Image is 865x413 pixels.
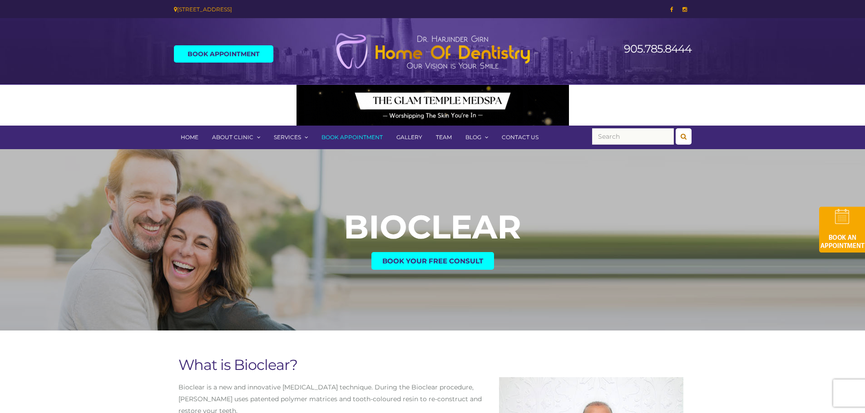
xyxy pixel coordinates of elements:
[429,126,459,149] a: Team
[495,126,545,149] a: Contact Us
[592,128,674,145] input: Search
[5,210,860,243] p: BIOCLEAR
[624,42,692,55] a: 905.785.8444
[390,126,429,149] a: Gallery
[371,252,494,270] a: Book Your Free Consult
[174,5,426,14] div: [STREET_ADDRESS]
[315,126,390,149] a: Book Appointment
[267,126,315,149] a: Services
[297,85,569,126] img: Medspa-Banner-Virtual-Consultation-2-1.gif
[819,207,865,253] img: book-an-appointment-hod-gld.png
[205,126,267,149] a: About Clinic
[174,126,205,149] a: Home
[459,126,495,149] a: Blog
[382,258,483,264] span: Book Your Free Consult
[174,45,273,63] a: Book Appointment
[331,33,535,70] img: Home of Dentistry
[178,358,490,372] h1: What is Bioclear?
